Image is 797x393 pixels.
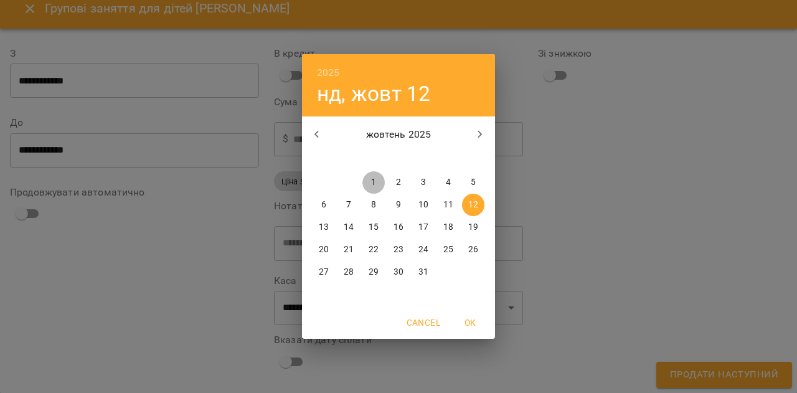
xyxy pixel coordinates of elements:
button: 29 [362,261,385,283]
button: 21 [337,239,360,261]
button: 15 [362,216,385,239]
p: 7 [346,199,351,211]
button: 23 [387,239,410,261]
p: 21 [344,244,354,256]
button: 4 [437,171,460,194]
p: 27 [319,266,329,278]
button: 5 [462,171,484,194]
button: 30 [387,261,410,283]
button: 11 [437,194,460,216]
button: 2025 [317,64,340,82]
p: 20 [319,244,329,256]
button: 2 [387,171,410,194]
button: 8 [362,194,385,216]
span: Cancel [407,315,440,330]
p: 12 [468,199,478,211]
p: 18 [443,221,453,234]
button: 19 [462,216,484,239]
button: 10 [412,194,435,216]
button: 6 [313,194,335,216]
p: 19 [468,221,478,234]
p: 6 [321,199,326,211]
p: 17 [418,221,428,234]
button: 20 [313,239,335,261]
p: 31 [418,266,428,278]
button: 31 [412,261,435,283]
button: 12 [462,194,484,216]
p: 4 [446,176,451,189]
p: 5 [471,176,476,189]
button: 22 [362,239,385,261]
button: 7 [337,194,360,216]
p: 22 [369,244,379,256]
button: 18 [437,216,460,239]
button: 24 [412,239,435,261]
button: 13 [313,216,335,239]
p: 16 [394,221,403,234]
p: 9 [396,199,401,211]
span: нд [462,153,484,165]
button: OK [450,311,490,334]
p: 28 [344,266,354,278]
button: 9 [387,194,410,216]
p: 29 [369,266,379,278]
button: 16 [387,216,410,239]
button: 25 [437,239,460,261]
span: вт [337,153,360,165]
span: сб [437,153,460,165]
span: OK [455,315,485,330]
p: 13 [319,221,329,234]
button: 26 [462,239,484,261]
button: 3 [412,171,435,194]
button: 17 [412,216,435,239]
p: 2 [396,176,401,189]
p: 24 [418,244,428,256]
button: 27 [313,261,335,283]
button: 1 [362,171,385,194]
button: нд, жовт 12 [317,81,431,107]
button: 14 [337,216,360,239]
span: пн [313,153,335,165]
p: 23 [394,244,403,256]
p: 15 [369,221,379,234]
p: 26 [468,244,478,256]
p: 25 [443,244,453,256]
p: 3 [421,176,426,189]
span: чт [387,153,410,165]
p: 30 [394,266,403,278]
p: 10 [418,199,428,211]
p: 14 [344,221,354,234]
p: жовтень 2025 [332,127,466,142]
button: 28 [337,261,360,283]
p: 1 [371,176,376,189]
span: пт [412,153,435,165]
p: 8 [371,199,376,211]
span: ср [362,153,385,165]
p: 11 [443,199,453,211]
button: Cancel [402,311,445,334]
